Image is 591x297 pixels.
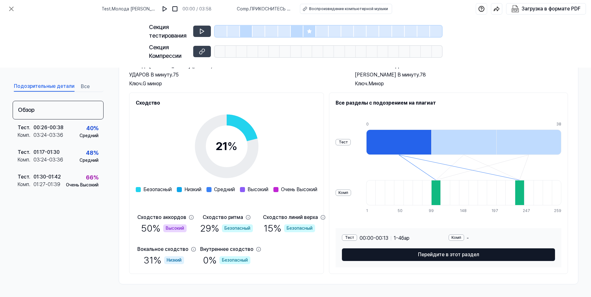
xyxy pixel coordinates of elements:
[182,6,212,12] div: 00:00 / 03:58
[18,181,33,188] div: Комп .
[493,6,500,12] img: Поделиться
[33,131,63,139] div: 03:24 - 03:36
[264,221,315,235] div: 15 %
[366,121,431,127] div: 0
[14,82,75,92] button: Подозрительные детали
[522,5,581,13] div: Загрузка в формате PDF
[86,148,98,157] div: 48 %
[33,148,60,156] div: 01:17 - 01:30
[18,124,33,131] div: Тест .
[214,186,235,193] span: Средний
[137,214,186,221] div: Сходство аккордов
[227,139,237,153] span: %
[449,234,555,242] div: -
[33,156,63,164] div: 03:24 - 03:36
[200,221,253,235] div: 29 %
[164,256,184,264] div: Низкий
[342,234,357,241] div: Тест
[492,208,501,214] div: 197
[336,99,561,107] h2: Все разделы с подозрением на плагиат
[300,4,392,14] button: Воспроизведение компьютерной музыки
[33,173,61,181] div: 01:30 - 01:42
[203,214,243,221] div: Сходство ритма
[18,148,33,156] div: Тест .
[248,186,268,193] span: Высокий
[86,173,98,182] div: 66 %
[33,181,60,188] div: 01:27 - 01:39
[141,221,187,235] div: 50 %
[18,173,33,181] div: Тест .
[355,71,568,79] div: [PERSON_NAME] В минуту. 78
[556,121,561,127] div: 38
[149,23,189,40] div: Секция тестирования
[80,157,98,164] div: Средний
[86,124,98,132] div: 40 %
[336,190,351,196] div: Комп
[460,208,469,214] div: 148
[281,186,317,193] span: Очень Высокий
[162,6,168,12] img: воспроизвести
[66,182,98,188] div: Очень Высокий
[394,234,409,242] span: 1 - 4 бар
[222,224,253,232] div: Безопасный
[184,186,201,193] span: Низкий
[237,6,292,12] span: Comp . ПРИКОСНИТЕСЬ К ДЕРЕВУ
[143,186,172,193] span: Безопасный
[355,80,568,88] div: Ключ. Минор
[366,208,375,214] div: 1
[172,6,178,12] img: остановка
[102,6,157,12] span: Test . Молода [PERSON_NAME] (ремикс)
[511,5,519,13] img: Загрузка в формате PDF
[336,139,351,145] div: Тест
[136,99,317,107] h2: Сходство
[510,3,582,14] button: Загрузка в формате PDF
[129,80,342,88] div: Ключ. G минор
[137,245,188,253] div: Вокальное сходство
[33,124,63,131] div: 00:26 - 00:38
[81,82,90,92] button: Все
[80,132,98,139] div: Средний
[129,71,342,79] div: УДАРОВ В минуту. 75
[342,248,555,261] button: Перейдите в этот раздел
[144,253,184,267] div: 31 %
[554,208,561,214] div: 259
[216,138,237,155] div: 21
[18,131,33,139] div: Комп .
[449,234,464,241] div: Комп
[263,214,318,221] div: Сходство линий верха
[219,256,250,264] div: Безопасный
[284,224,315,232] div: Безопасный
[429,208,438,214] div: 99
[478,6,485,12] img: Справка
[397,208,407,214] div: 50
[13,101,104,119] div: Обзор
[200,245,254,253] div: Внутреннее сходство
[149,43,189,60] div: Секция Компрессии
[360,234,388,242] span: 00:00 - 00:13
[523,208,532,214] div: 247
[309,6,388,12] div: Воспроизведение компьютерной музыки
[18,156,33,164] div: Комп .
[203,253,250,267] div: 0 %
[163,224,187,232] div: Высокий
